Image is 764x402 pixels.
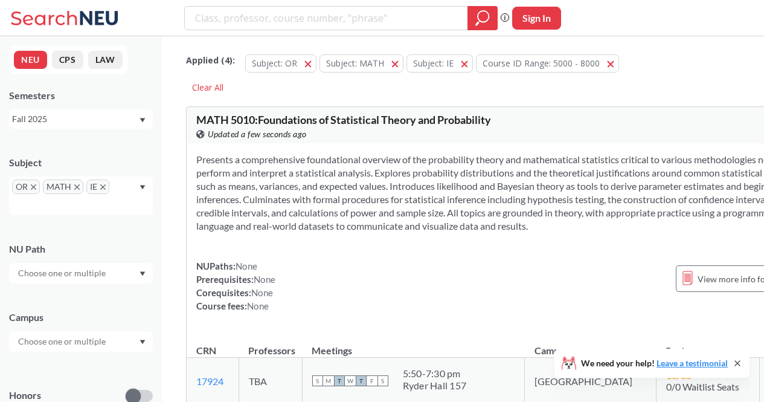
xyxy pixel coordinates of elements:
[403,380,467,392] div: Ryder Hall 157
[406,54,473,73] button: Subject: IE
[196,375,223,387] a: 17924
[100,184,106,190] svg: X to remove pill
[252,57,297,69] span: Subject: OR
[9,331,153,352] div: Dropdown arrow
[475,10,490,27] svg: magnifying glass
[656,332,760,358] th: Seats
[312,375,323,386] span: S
[356,375,367,386] span: T
[9,311,153,324] div: Campus
[512,7,561,30] button: Sign In
[9,109,153,129] div: Fall 2025Dropdown arrow
[239,332,302,358] th: Professors
[9,263,153,284] div: Dropdown arrow
[476,54,619,73] button: Course ID Range: 5000 - 8000
[326,57,384,69] span: Subject: MATH
[9,242,153,256] div: NU Path
[319,54,403,73] button: Subject: MATH
[483,57,600,69] span: Course ID Range: 5000 - 8000
[12,112,138,126] div: Fall 2025
[12,334,114,349] input: Choose one or multiple
[9,177,153,215] div: ORX to remove pillMATHX to remove pillIEX to remove pillDropdown arrow
[236,261,257,271] span: None
[186,54,235,67] span: Applied ( 4 ):
[140,271,146,276] svg: Dropdown arrow
[323,375,334,386] span: M
[52,51,83,69] button: CPS
[12,180,40,194] span: ORX to remove pill
[43,180,83,194] span: MATHX to remove pill
[74,184,80,190] svg: X to remove pill
[254,274,275,285] span: None
[413,57,454,69] span: Subject: IE
[666,381,739,392] span: 0/0 Waitlist Seats
[196,259,275,313] div: NUPaths: Prerequisites: Corequisites: Course fees:
[581,359,728,368] span: We need your help!
[86,180,109,194] span: IEX to remove pill
[403,368,467,380] div: 5:50 - 7:30 pm
[525,332,656,358] th: Campus
[334,375,345,386] span: T
[140,118,146,123] svg: Dropdown arrow
[367,375,377,386] span: F
[345,375,356,386] span: W
[196,344,216,357] div: CRN
[12,266,114,280] input: Choose one or multiple
[9,89,153,102] div: Semesters
[196,113,491,126] span: MATH 5010 : Foundations of Statistical Theory and Probability
[245,54,316,73] button: Subject: OR
[140,185,146,190] svg: Dropdown arrow
[14,51,47,69] button: NEU
[186,79,230,97] div: Clear All
[208,128,307,141] span: Updated a few seconds ago
[9,156,153,169] div: Subject
[251,287,273,298] span: None
[31,184,36,190] svg: X to remove pill
[247,300,269,311] span: None
[377,375,388,386] span: S
[302,332,525,358] th: Meetings
[656,358,728,368] a: Leave a testimonial
[467,6,498,30] div: magnifying glass
[194,8,459,28] input: Class, professor, course number, "phrase"
[140,340,146,345] svg: Dropdown arrow
[88,51,123,69] button: LAW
